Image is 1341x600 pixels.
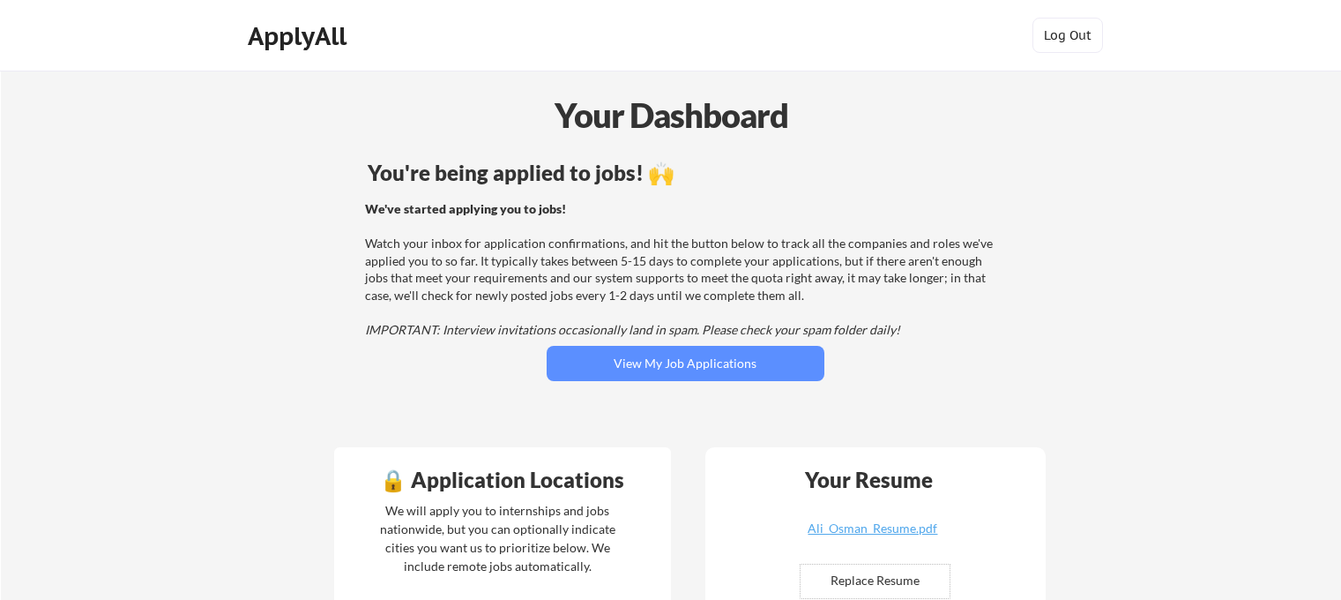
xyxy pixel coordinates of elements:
div: ApplyAll [248,21,352,51]
div: We will apply you to internships and jobs nationwide, but you can optionally indicate cities you ... [376,501,619,575]
div: 🔒 Application Locations [339,469,667,491]
em: IMPORTANT: Interview invitations occasionally land in spam. Please check your spam folder daily! [365,322,900,337]
a: Ali_Osman_Resume.pdf [768,522,978,550]
div: Your Resume [782,469,957,491]
div: Watch your inbox for application confirmations, and hit the button below to track all the compani... [365,200,1001,339]
strong: We've started applying you to jobs! [365,201,566,216]
button: Log Out [1032,18,1103,53]
div: Ali_Osman_Resume.pdf [768,522,978,535]
div: You're being applied to jobs! 🙌 [368,162,1003,184]
div: Your Dashboard [2,90,1341,140]
button: View My Job Applications [547,346,824,381]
